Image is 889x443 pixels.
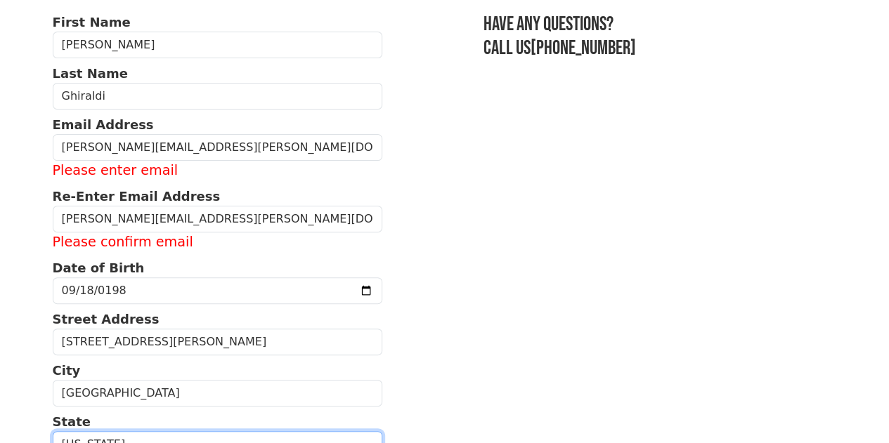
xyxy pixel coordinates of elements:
[53,363,81,378] strong: City
[53,312,160,326] strong: Street Address
[53,380,383,406] input: City
[53,206,383,232] input: Re-Enter Email Address
[531,37,636,60] a: [PHONE_NUMBER]
[53,66,128,81] strong: Last Name
[53,134,383,161] input: Email Address
[484,37,836,60] h3: Call us
[53,15,131,29] strong: First Name
[53,161,383,181] label: Please enter email
[53,260,145,275] strong: Date of Birth
[53,414,91,429] strong: State
[53,117,154,132] strong: Email Address
[53,329,383,355] input: Street Address
[53,232,383,253] label: Please confirm email
[53,189,221,204] strong: Re-Enter Email Address
[484,13,836,37] h3: Have any questions?
[53,83,383,110] input: Last Name
[53,32,383,58] input: First Name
